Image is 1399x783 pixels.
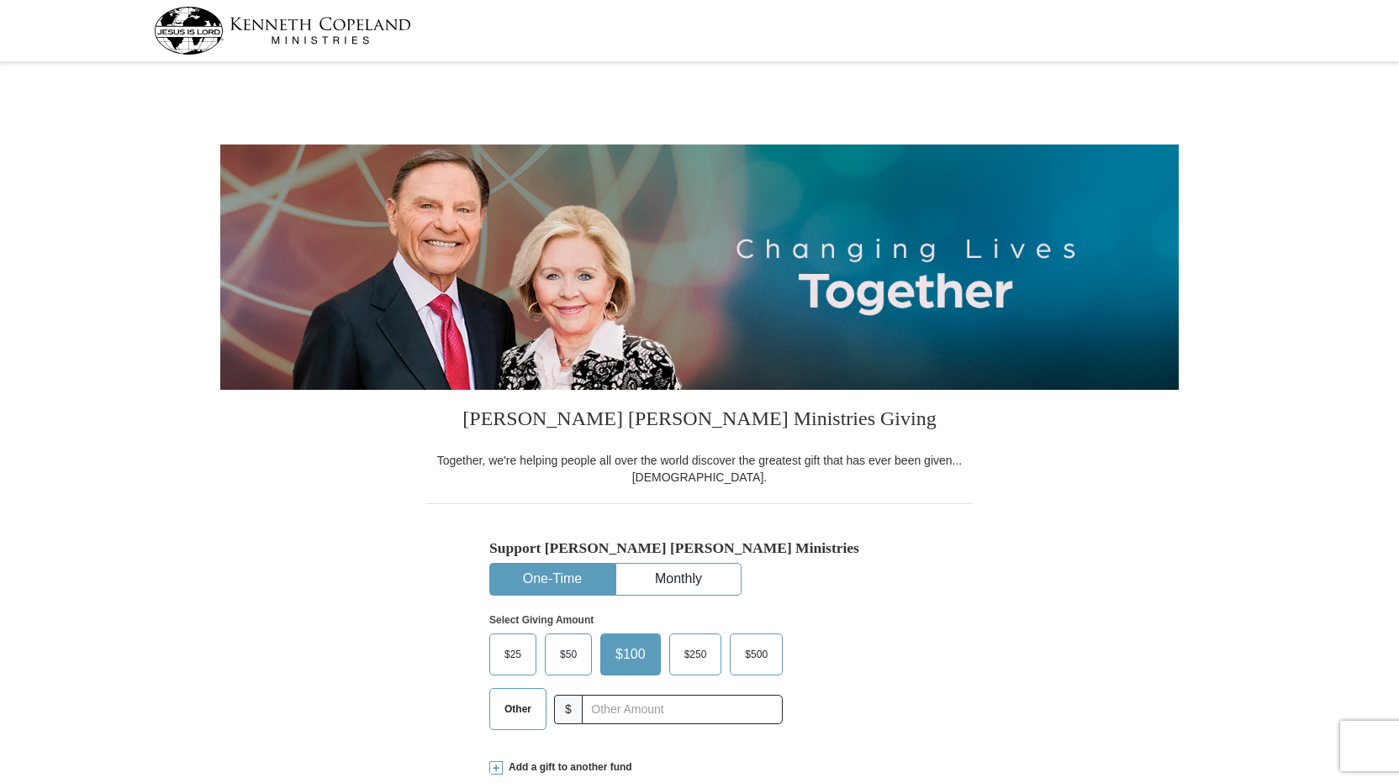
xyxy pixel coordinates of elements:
span: Add a gift to another fund [503,760,632,775]
span: $500 [736,642,776,667]
button: One-Time [490,564,615,595]
span: Other [496,696,540,722]
div: Together, we're helping people all over the world discover the greatest gift that has ever been g... [426,452,973,486]
h5: Support [PERSON_NAME] [PERSON_NAME] Ministries [489,539,910,557]
button: Monthly [616,564,741,595]
h3: [PERSON_NAME] [PERSON_NAME] Ministries Giving [426,390,973,452]
span: $ [554,695,583,724]
strong: Select Giving Amount [489,614,594,626]
span: $50 [552,642,585,667]
span: $250 [676,642,715,667]
span: $25 [496,642,530,667]
img: kcm-header-logo.svg [154,7,411,55]
span: $100 [607,642,654,667]
input: Other Amount [582,695,783,724]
